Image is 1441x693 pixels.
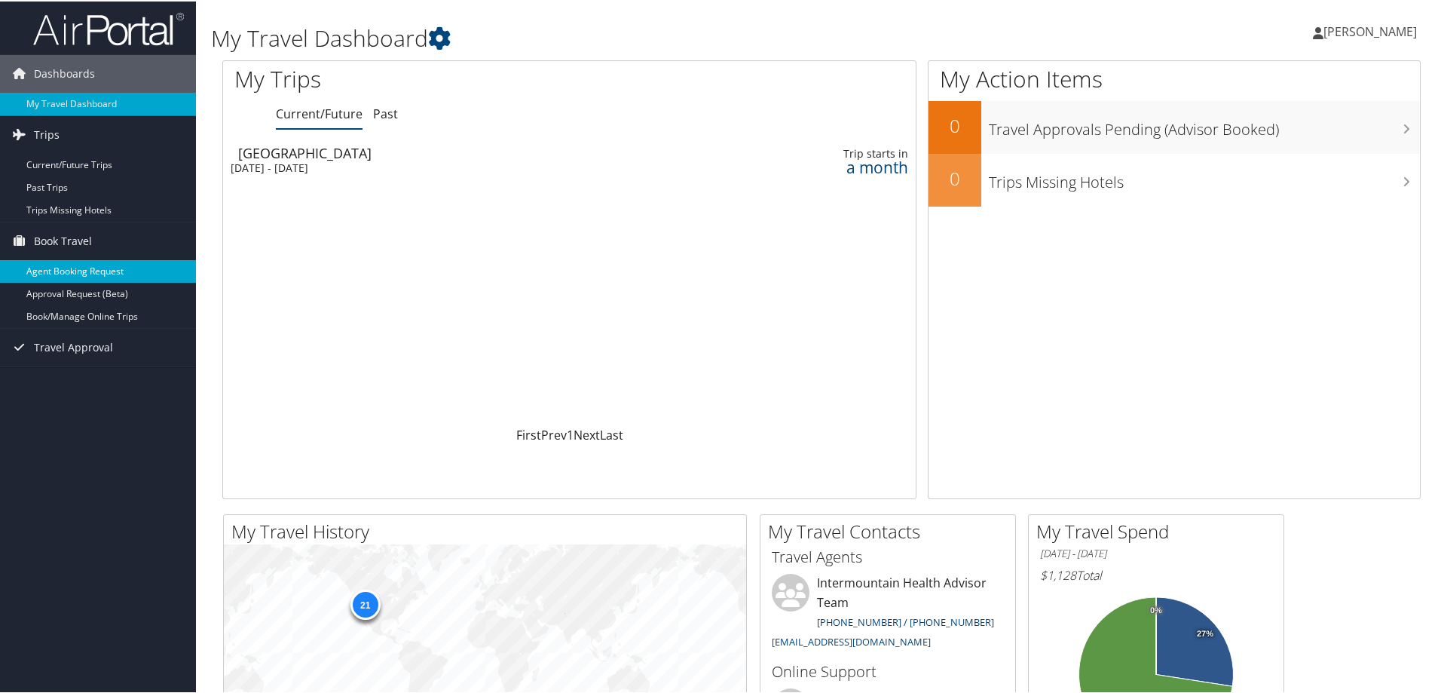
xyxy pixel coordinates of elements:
a: 0Travel Approvals Pending (Advisor Booked) [929,100,1420,152]
h2: My Travel Spend [1036,517,1283,543]
a: Current/Future [276,104,363,121]
a: Last [600,425,623,442]
a: 1 [567,425,574,442]
span: $1,128 [1040,566,1076,582]
h2: My Travel Contacts [768,517,1015,543]
div: [GEOGRAPHIC_DATA] [238,145,662,158]
span: Book Travel [34,221,92,259]
h6: Total [1040,566,1272,582]
span: Dashboards [34,54,95,91]
h1: My Action Items [929,62,1420,94]
h2: 0 [929,164,981,190]
h1: My Trips [234,62,616,94]
div: 21 [350,588,380,618]
h3: Online Support [772,660,1004,681]
h2: My Travel History [231,517,746,543]
li: Intermountain Health Advisor Team [764,572,1011,653]
tspan: 0% [1150,605,1162,614]
div: Trip starts in [751,146,909,159]
a: Prev [541,425,567,442]
a: Next [574,425,600,442]
h3: Travel Approvals Pending (Advisor Booked) [989,110,1420,139]
a: Past [373,104,398,121]
h6: [DATE] - [DATE] [1040,545,1272,560]
a: First [516,425,541,442]
a: [EMAIL_ADDRESS][DOMAIN_NAME] [772,633,931,647]
a: [PERSON_NAME] [1313,8,1432,53]
a: 0Trips Missing Hotels [929,152,1420,205]
span: Trips [34,115,60,152]
tspan: 27% [1197,628,1213,637]
div: a month [751,159,909,173]
span: Travel Approval [34,327,113,365]
h3: Trips Missing Hotels [989,163,1420,192]
span: [PERSON_NAME] [1323,22,1417,38]
div: [DATE] - [DATE] [231,160,655,173]
h2: 0 [929,112,981,137]
img: airportal-logo.png [33,10,184,45]
h1: My Travel Dashboard [211,21,1025,53]
h3: Travel Agents [772,545,1004,566]
a: [PHONE_NUMBER] / [PHONE_NUMBER] [817,614,994,627]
